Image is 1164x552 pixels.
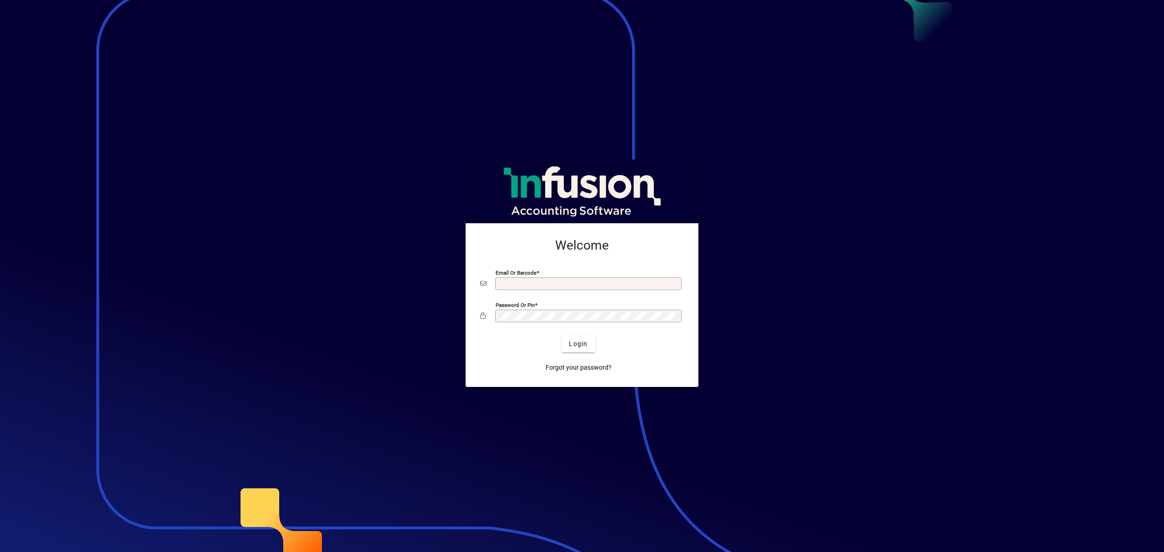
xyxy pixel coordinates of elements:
h2: Welcome [480,238,684,253]
span: Login [569,339,587,349]
mat-label: Password or Pin [496,301,535,308]
a: Forgot your password? [542,360,615,376]
span: Forgot your password? [546,363,612,372]
mat-label: Email or Barcode [496,269,537,276]
button: Login [562,336,595,352]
